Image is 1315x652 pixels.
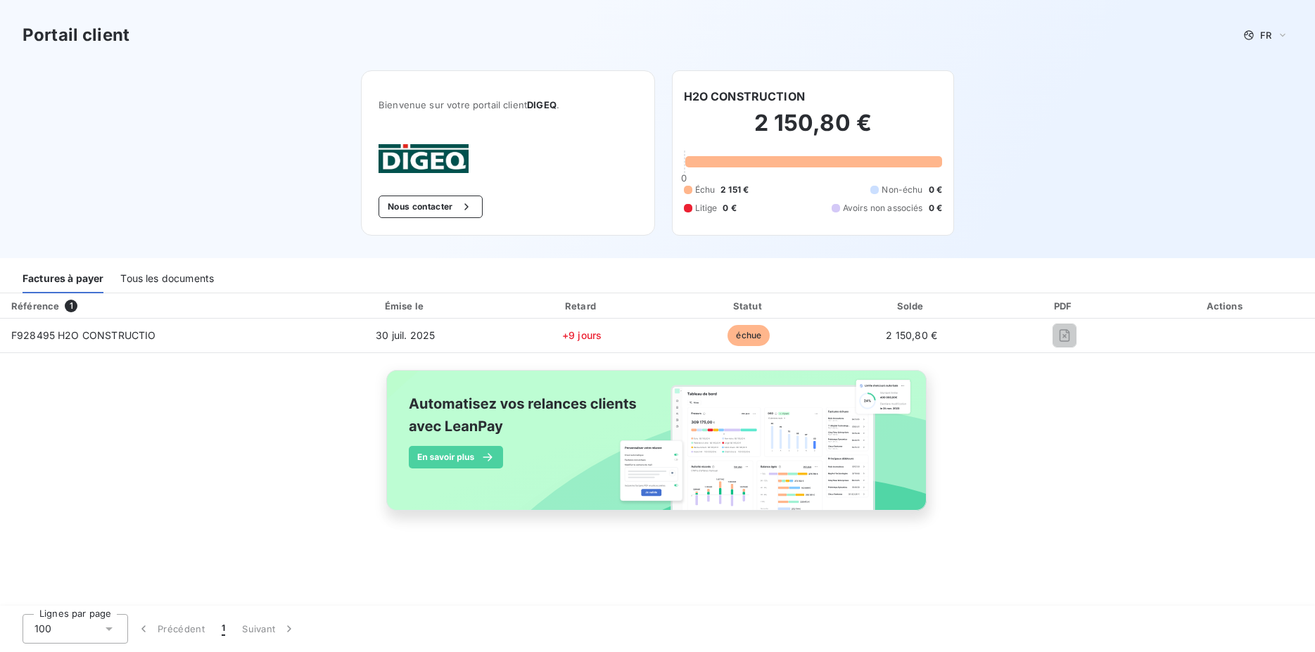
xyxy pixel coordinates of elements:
[995,299,1133,313] div: PDF
[695,202,718,215] span: Litige
[527,99,557,110] span: DIGEQ
[929,202,942,215] span: 0 €
[500,299,663,313] div: Retard
[23,264,103,293] div: Factures à payer
[843,202,923,215] span: Avoirs non associés
[376,329,435,341] span: 30 juil. 2025
[34,622,51,636] span: 100
[1260,30,1271,41] span: FR
[128,614,213,644] button: Précédent
[374,362,942,535] img: banner
[11,300,59,312] div: Référence
[886,329,937,341] span: 2 150,80 €
[213,614,234,644] button: 1
[669,299,828,313] div: Statut
[695,184,716,196] span: Échu
[562,329,602,341] span: +9 jours
[684,109,943,151] h2: 2 150,80 €
[120,264,214,293] div: Tous les documents
[723,202,736,215] span: 0 €
[728,325,770,346] span: échue
[317,299,495,313] div: Émise le
[882,184,922,196] span: Non-échu
[720,184,749,196] span: 2 151 €
[929,184,942,196] span: 0 €
[65,300,77,312] span: 1
[834,299,989,313] div: Solde
[379,99,637,110] span: Bienvenue sur votre portail client .
[684,88,805,105] h6: H2O CONSTRUCTION
[681,172,687,184] span: 0
[1139,299,1312,313] div: Actions
[379,144,469,173] img: Company logo
[23,23,129,48] h3: Portail client
[222,622,225,636] span: 1
[379,196,483,218] button: Nous contacter
[234,614,305,644] button: Suivant
[11,329,155,341] span: F928495 H2O CONSTRUCTIO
